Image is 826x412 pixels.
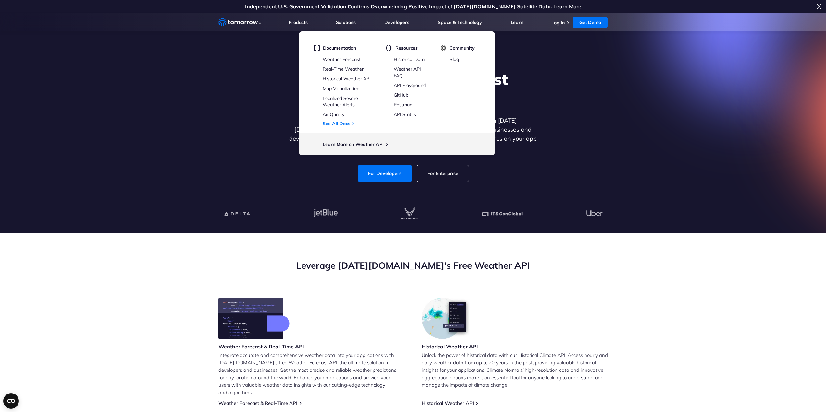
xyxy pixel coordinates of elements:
a: Air Quality [323,112,344,117]
a: For Developers [358,165,412,182]
a: Blog [450,56,459,62]
a: Learn [511,19,523,25]
a: Historical Weather API [422,400,474,406]
a: Developers [384,19,409,25]
img: brackets.svg [385,45,392,51]
h2: Leverage [DATE][DOMAIN_NAME]’s Free Weather API [218,259,608,272]
p: Unlock the power of historical data with our Historical Climate API. Access hourly and daily weat... [422,351,608,389]
a: Space & Technology [438,19,482,25]
a: Log In [551,20,565,26]
a: Solutions [336,19,356,25]
h3: Historical Weather API [422,343,478,350]
span: Community [450,45,475,51]
h1: Explore the World’s Best Weather API [288,69,538,108]
a: Learn More on Weather API [323,141,384,147]
a: For Enterprise [417,165,469,182]
h3: Weather Forecast & Real-Time API [218,343,304,350]
a: Weather API FAQ [394,66,421,78]
a: GitHub [394,92,408,98]
button: Open CMP widget [3,393,19,409]
a: Historical Weather API [323,76,371,82]
a: Products [289,19,308,25]
a: Home link [218,18,261,27]
a: Historical Data [394,56,425,62]
a: Independent U.S. Government Validation Confirms Overwhelming Positive Impact of [DATE][DOMAIN_NAM... [245,3,581,10]
img: doc.svg [314,45,320,51]
a: Weather Forecast & Real-Time API [218,400,297,406]
img: tio-c.svg [441,45,446,51]
a: Real-Time Weather [323,66,364,72]
span: Documentation [323,45,356,51]
a: See All Docs [323,121,350,126]
a: Weather Forecast [323,56,361,62]
a: API Playground [394,82,426,88]
p: Integrate accurate and comprehensive weather data into your applications with [DATE][DOMAIN_NAME]... [218,351,405,396]
span: Resources [395,45,418,51]
a: Postman [394,102,412,108]
a: Get Demo [573,17,608,28]
p: Get reliable and precise weather data through our free API. Count on [DATE][DOMAIN_NAME] for quic... [288,116,538,152]
a: Map Visualization [323,86,359,91]
a: Localized Severe Weather Alerts [323,95,358,108]
a: API Status [394,112,416,117]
